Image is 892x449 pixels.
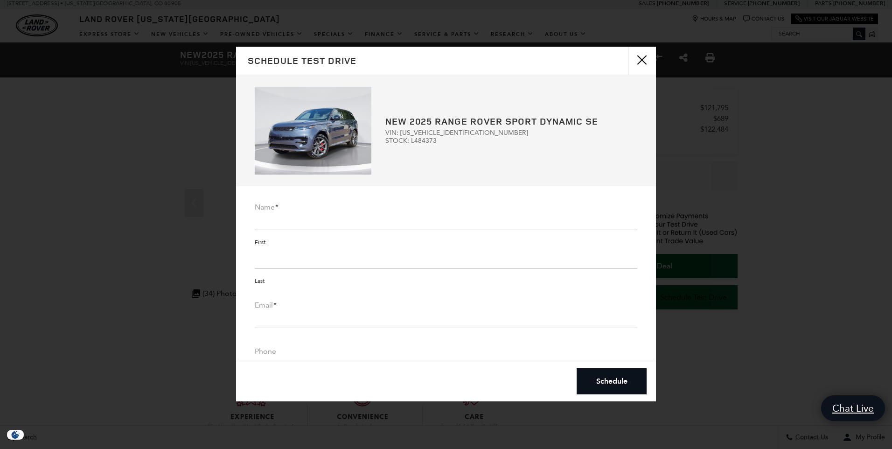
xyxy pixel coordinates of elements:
[255,301,277,309] label: Email
[628,47,656,75] button: close
[255,239,265,246] label: First
[828,402,878,414] span: Chat Live
[577,368,647,394] button: Schedule
[385,116,637,126] h2: New 2025 Range Rover Sport Dynamic SE
[385,129,637,137] span: VIN: [US_VEHICLE_IDENTIFICATION_NUMBER]
[821,395,885,421] a: Chat Live
[248,56,356,66] h2: Schedule Test Drive
[255,347,276,356] label: Phone
[385,137,637,145] span: STOCK: L484373
[255,203,279,211] label: Name
[5,430,26,440] img: Opt-Out Icon
[255,278,265,284] label: Last
[255,211,637,230] input: First name
[255,250,637,269] input: Last name
[5,430,26,440] section: Click to Open Cookie Consent Modal
[255,87,371,175] img: 2025 LAND ROVER Range Rover Sport Dynamic SE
